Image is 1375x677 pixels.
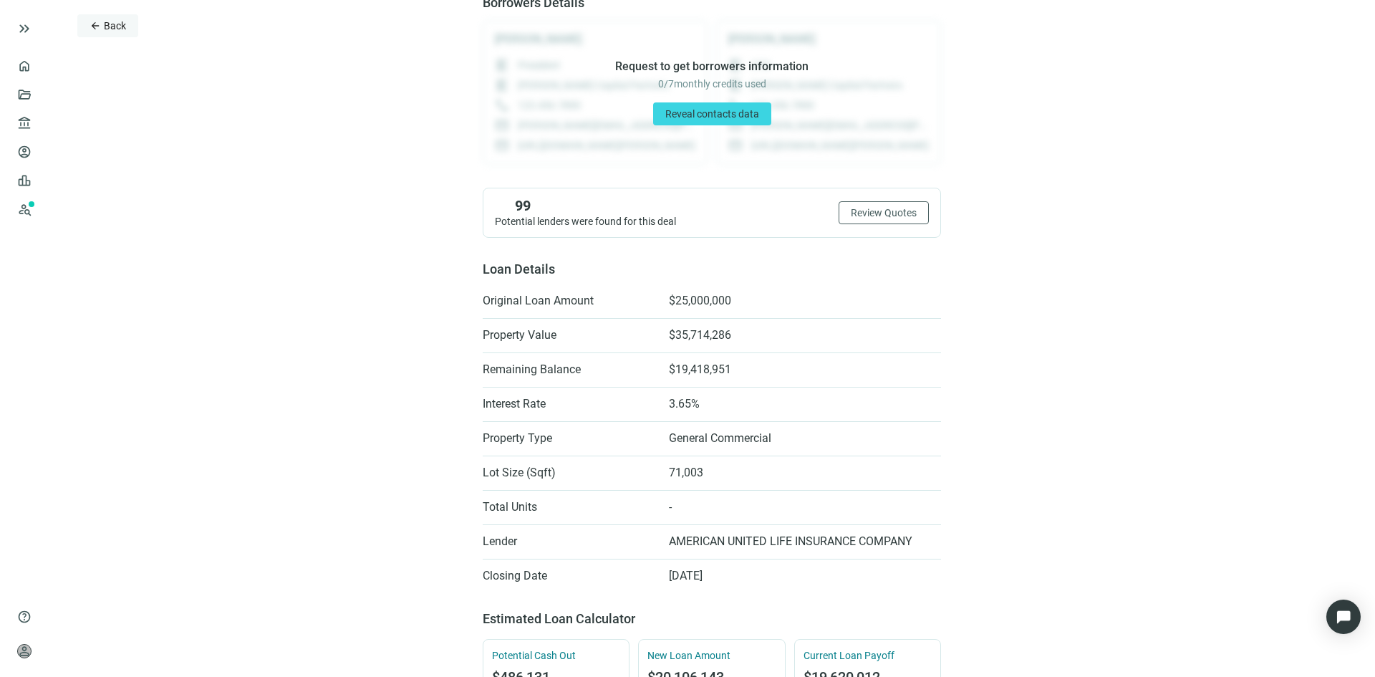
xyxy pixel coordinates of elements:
[515,197,531,214] span: 99
[658,77,766,91] span: 0 / 7 monthly credits used
[483,362,655,377] span: Remaining Balance
[483,569,655,583] span: Closing Date
[17,644,32,658] span: person
[669,466,703,480] span: 71,003
[669,294,731,308] span: $25,000,000
[804,648,932,663] span: Current Loan Payoff
[669,362,731,377] span: $19,418,951
[483,466,655,480] span: Lot Size (Sqft)
[615,59,809,74] span: Request to get borrowers information
[16,20,33,37] button: keyboard_double_arrow_right
[669,328,731,342] span: $35,714,286
[104,20,126,32] span: Back
[653,102,771,125] button: Reveal contacts data
[839,201,929,224] button: Review Quotes
[483,328,655,342] span: Property Value
[77,14,138,37] button: arrow_backBack
[90,20,101,32] span: arrow_back
[669,397,700,411] span: 3.65%
[483,534,655,549] span: Lender
[492,648,620,663] span: Potential Cash Out
[483,431,655,446] span: Property Type
[1326,600,1361,634] div: Open Intercom Messenger
[669,431,771,446] span: General Commercial
[665,108,759,120] span: Reveal contacts data
[851,207,917,219] span: Review Quotes
[483,261,555,277] span: Loan Details
[483,500,655,514] span: Total Units
[495,216,676,227] span: Potential lenders were found for this deal
[669,500,672,514] span: -
[669,569,703,583] span: [DATE]
[483,611,635,626] span: Estimated Loan Calculator
[483,397,655,411] span: Interest Rate
[647,648,776,663] span: New Loan Amount
[669,534,912,549] span: AMERICAN UNITED LIFE INSURANCE COMPANY
[17,610,32,624] span: help
[483,294,655,308] span: Original Loan Amount
[17,116,27,130] span: account_balance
